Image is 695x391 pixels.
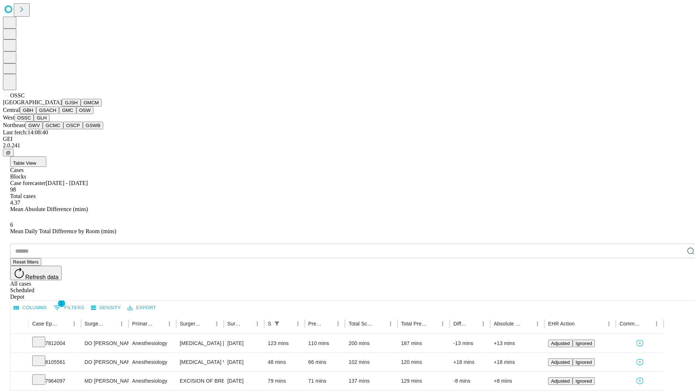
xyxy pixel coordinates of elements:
div: Difference [453,321,467,327]
div: 7964097 [32,372,77,390]
button: Show filters [272,319,282,329]
div: [DATE] [227,334,261,353]
div: 48 mins [268,353,301,371]
button: Ignored [573,340,595,347]
span: Mean Daily Total Difference by Room (mins) [10,228,116,234]
div: Anesthesiology [132,372,172,390]
span: Central [3,107,20,113]
span: Total cases [10,193,35,199]
button: Sort [154,319,164,329]
div: Anesthesiology [132,353,172,371]
div: Surgeon Name [85,321,106,327]
span: Ignored [576,341,592,346]
button: Menu [532,319,543,329]
button: Sort [427,319,438,329]
span: @ [6,150,11,155]
span: West [3,114,14,121]
button: Menu [478,319,488,329]
div: Total Predicted Duration [401,321,427,327]
button: Expand [14,356,25,369]
div: 137 mins [349,372,394,390]
div: -8 mins [453,372,486,390]
button: Expand [14,375,25,388]
button: Sort [283,319,293,329]
button: Export [126,302,158,314]
button: GWV [25,122,43,129]
span: [DATE] - [DATE] [46,180,88,186]
button: Menu [438,319,448,329]
button: @ [3,149,14,156]
button: Adjusted [548,358,573,366]
button: Menu [333,319,343,329]
div: 79 mins [268,372,301,390]
div: Total Scheduled Duration [349,321,375,327]
button: Menu [252,319,262,329]
span: Adjusted [551,378,570,384]
div: 2.0.241 [3,142,692,149]
span: Last fetch: 14:08:40 [3,129,48,135]
button: Menu [604,319,614,329]
div: 200 mins [349,334,394,353]
button: Sort [59,319,69,329]
span: Ignored [576,378,592,384]
button: Sort [468,319,478,329]
span: 98 [10,186,16,193]
button: Reset filters [10,258,41,266]
div: 187 mins [401,334,446,353]
div: 71 mins [308,372,342,390]
button: GBH [20,106,36,114]
div: Primary Service [132,321,153,327]
span: Table View [13,160,36,166]
button: GCMC [43,122,63,129]
button: Menu [212,319,222,329]
button: Sort [106,319,117,329]
div: Scheduled In Room Duration [268,321,271,327]
button: GLH [34,114,49,122]
div: +8 mins [494,372,541,390]
div: EXCISION OF BREAST LESION RADIOLOGICAL MARKER [180,372,220,390]
button: Show filters [52,302,86,314]
button: Table View [10,156,46,167]
button: Sort [323,319,333,329]
span: Adjusted [551,341,570,346]
span: Refresh data [25,274,59,280]
div: +13 mins [494,334,541,353]
span: Northeast [3,122,25,128]
div: DO [PERSON_NAME] [PERSON_NAME] Do [85,353,125,371]
button: OSCP [63,122,83,129]
button: GSACH [36,106,59,114]
button: GMCM [81,99,102,106]
div: Case Epic Id [32,321,58,327]
div: EHR Action [548,321,574,327]
div: [MEDICAL_DATA] [MEDICAL_DATA] [180,334,220,353]
button: Adjusted [548,377,573,385]
div: Absolute Difference [494,321,522,327]
button: Select columns [12,302,49,314]
button: Menu [69,319,79,329]
button: GJSH [62,99,81,106]
button: Expand [14,337,25,350]
div: Predicted In Room Duration [308,321,323,327]
button: OSSC [14,114,34,122]
div: +18 mins [453,353,486,371]
div: Surgery Name [180,321,201,327]
span: Adjusted [551,360,570,365]
button: Density [89,302,123,314]
div: 123 mins [268,334,301,353]
div: Comments [619,321,640,327]
div: 129 mins [401,372,446,390]
button: GMC [59,106,76,114]
div: 7812004 [32,334,77,353]
button: Sort [202,319,212,329]
button: Ignored [573,377,595,385]
div: Anesthesiology [132,334,172,353]
button: Sort [575,319,585,329]
span: Case forecaster [10,180,46,186]
div: DO [PERSON_NAME] [PERSON_NAME] Do [85,334,125,353]
div: MD [PERSON_NAME] [PERSON_NAME] Md [85,372,125,390]
button: Refresh data [10,266,62,280]
button: OSW [76,106,94,114]
div: 8105561 [32,353,77,371]
span: Reset filters [13,259,38,265]
div: 120 mins [401,353,446,371]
